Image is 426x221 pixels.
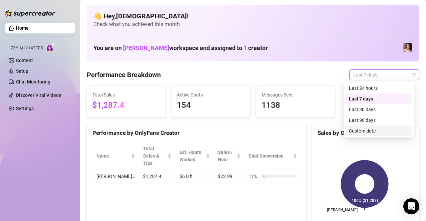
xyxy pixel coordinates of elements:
span: [PERSON_NAME] [123,44,169,51]
div: Last 90 days [349,117,408,124]
div: Last 7 days [345,93,412,104]
div: Last 24 hours [349,84,408,92]
div: Performance by OnlyFans Creator [92,129,301,138]
span: Name [96,152,130,160]
td: 56.0 h [175,170,214,183]
div: Est. Hours Worked [179,149,204,163]
span: Sales / Hour [218,149,236,163]
span: Check what you achieved this month [93,21,413,28]
div: Last 90 days [345,115,412,126]
span: Total Sales & Tips [143,145,166,167]
div: Sales by OnlyFans Creator [318,129,414,138]
img: AI Chatter [46,42,56,52]
span: Last 7 days [353,70,415,80]
th: Sales / Hour [214,142,245,170]
span: 11 % [249,173,259,180]
span: 1138 [262,99,329,112]
a: Settings [16,106,34,111]
a: Discover Viral Videos [16,92,61,98]
span: Active Chats [177,91,245,98]
span: 1 [244,44,247,51]
div: Custom date [349,127,408,135]
div: Custom date [345,126,412,136]
img: logo-BBDzfeDw.svg [5,10,55,17]
th: Name [92,142,139,170]
span: Total Sales [92,91,160,98]
th: Total Sales & Tips [139,142,175,170]
span: Izzy AI Chatter [9,45,43,51]
a: Content [16,58,33,63]
img: Lauren [403,43,412,52]
a: Chat Monitoring [16,79,50,84]
div: Last 24 hours [345,83,412,93]
span: $1,287.4 [92,99,160,112]
a: Setup [16,68,28,74]
td: [PERSON_NAME]… [92,170,139,183]
h4: 👋 Hey, [DEMOGRAPHIC_DATA] ! [93,11,413,21]
span: Chat Conversion [249,152,292,160]
span: Messages Sent [262,91,329,98]
h4: Performance Breakdown [87,70,161,79]
span: 154 [177,99,245,112]
span: calendar [412,73,416,77]
td: $1,287.4 [139,170,175,183]
div: Open Intercom Messenger [403,198,419,214]
a: Home [16,25,29,31]
div: Last 30 days [349,106,408,113]
th: Chat Conversion [245,142,301,170]
div: Last 7 days [349,95,408,102]
div: Last 30 days [345,104,412,115]
text: [PERSON_NAME]… [327,208,360,212]
td: $22.99 [214,170,245,183]
h1: You are on workspace and assigned to creator [93,44,268,52]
